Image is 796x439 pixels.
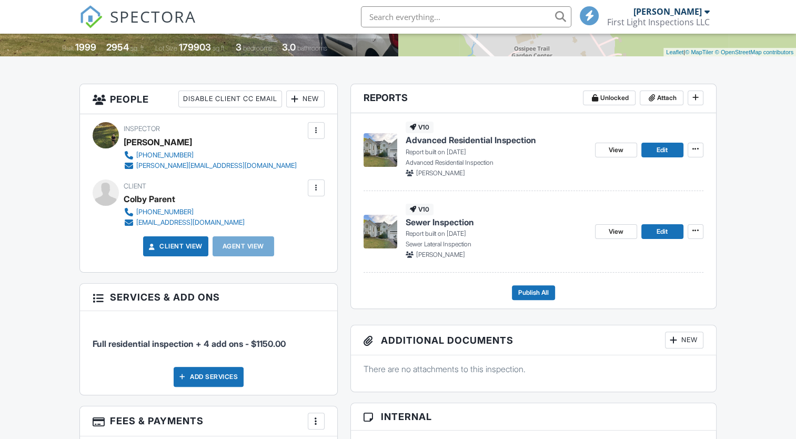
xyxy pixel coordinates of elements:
span: Inspector [124,125,160,133]
div: 1999 [75,42,96,53]
span: Built [62,44,74,52]
h3: Fees & Payments [80,406,337,436]
div: 3 [236,42,241,53]
div: | [663,48,796,57]
a: © MapTiler [685,49,713,55]
a: [PHONE_NUMBER] [124,207,245,217]
div: New [286,91,325,107]
a: © OpenStreetMap contributors [715,49,793,55]
h3: People [80,84,337,114]
p: There are no attachments to this inspection. [364,363,703,375]
a: [PERSON_NAME][EMAIL_ADDRESS][DOMAIN_NAME] [124,161,297,171]
div: [PHONE_NUMBER] [136,151,194,159]
input: Search everything... [361,6,571,27]
div: [PERSON_NAME] [633,6,702,17]
h3: Internal [351,403,716,431]
div: First Light Inspections LLC [607,17,710,27]
h3: Additional Documents [351,325,716,355]
div: 2954 [106,42,129,53]
a: [PHONE_NUMBER] [124,150,297,161]
a: Client View [147,241,203,252]
div: Colby Parent [124,191,175,207]
li: Service: Full residential inspection + 4 add ons [93,319,324,358]
div: [EMAIL_ADDRESS][DOMAIN_NAME] [136,218,245,227]
div: [PERSON_NAME] [124,134,192,150]
div: Disable Client CC Email [178,91,282,107]
span: Full residential inspection + 4 add ons - $1150.00 [93,338,286,349]
span: Lot Size [155,44,177,52]
div: Add Services [174,367,244,387]
span: sq.ft. [213,44,226,52]
a: Leaflet [666,49,683,55]
img: The Best Home Inspection Software - Spectora [79,5,103,28]
span: sq. ft. [130,44,145,52]
a: SPECTORA [79,14,196,36]
a: [EMAIL_ADDRESS][DOMAIN_NAME] [124,217,245,228]
div: New [665,332,703,348]
div: [PHONE_NUMBER] [136,208,194,216]
span: SPECTORA [110,5,196,27]
div: 179903 [179,42,211,53]
h3: Services & Add ons [80,284,337,311]
div: 3.0 [282,42,296,53]
span: bedrooms [243,44,272,52]
div: [PERSON_NAME][EMAIL_ADDRESS][DOMAIN_NAME] [136,162,297,170]
span: bathrooms [297,44,327,52]
span: Client [124,182,146,190]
